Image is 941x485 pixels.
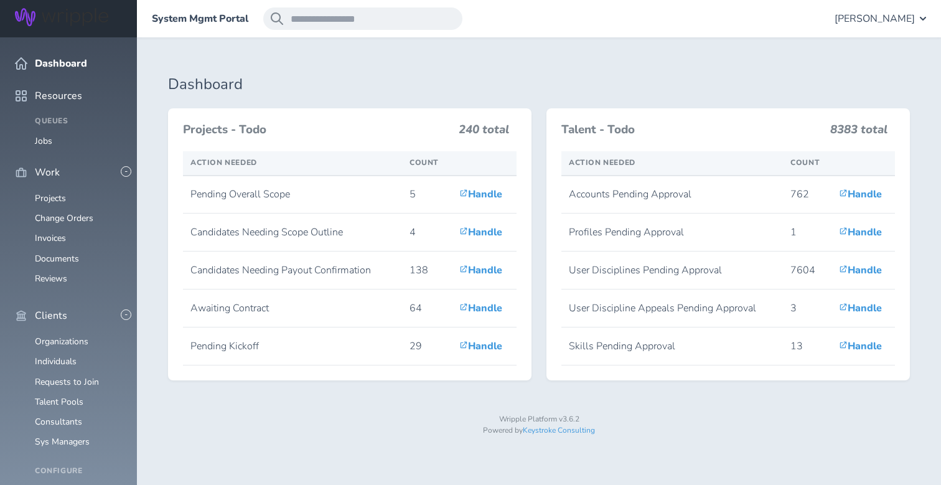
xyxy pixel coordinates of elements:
a: Handle [839,225,882,239]
h3: 240 total [459,123,509,142]
a: Handle [459,339,502,353]
h3: 8383 total [830,123,887,142]
td: 64 [402,290,452,327]
button: [PERSON_NAME] [835,7,926,30]
a: Change Orders [35,212,93,224]
span: Action Needed [190,158,257,167]
td: Candidates Needing Scope Outline [183,214,402,252]
p: Powered by [168,426,910,435]
a: Individuals [35,356,77,367]
td: Skills Pending Approval [561,327,783,365]
span: Resources [35,90,82,101]
img: Wripple [15,8,108,26]
td: 1 [783,214,831,252]
td: Pending Kickoff [183,327,402,365]
td: Awaiting Contract [183,290,402,327]
a: Handle [459,263,502,277]
td: Candidates Needing Payout Confirmation [183,252,402,290]
td: 4 [402,214,452,252]
span: Clients [35,310,67,321]
a: Handle [839,339,882,353]
h4: Queues [35,117,122,126]
td: 762 [783,176,831,214]
a: Consultants [35,416,82,428]
a: Invoices [35,232,66,244]
a: Sys Managers [35,436,90,448]
a: Handle [839,187,882,201]
a: Documents [35,253,79,265]
td: Accounts Pending Approval [561,176,783,214]
span: Dashboard [35,58,87,69]
td: 138 [402,252,452,290]
a: Jobs [35,135,52,147]
td: 7604 [783,252,831,290]
td: Profiles Pending Approval [561,214,783,252]
a: Keystroke Consulting [523,425,595,435]
a: Requests to Join [35,376,99,388]
a: Handle [459,225,502,239]
td: Pending Overall Scope [183,176,402,214]
h3: Projects - Todo [183,123,451,137]
p: Wripple Platform v3.6.2 [168,415,910,424]
a: Handle [839,301,882,315]
td: User Disciplines Pending Approval [561,252,783,290]
a: Reviews [35,273,67,285]
a: Organizations [35,336,88,347]
td: User Discipline Appeals Pending Approval [561,290,783,327]
a: Handle [459,301,502,315]
span: Action Needed [569,158,635,167]
span: Work [35,167,60,178]
h3: Talent - Todo [561,123,823,137]
span: [PERSON_NAME] [835,13,915,24]
td: 29 [402,327,452,365]
button: - [121,309,131,320]
span: Count [790,158,820,167]
a: Handle [839,263,882,277]
h4: Configure [35,467,122,476]
h1: Dashboard [168,76,910,93]
td: 5 [402,176,452,214]
button: - [121,166,131,177]
a: Handle [459,187,502,201]
td: 13 [783,327,831,365]
td: 3 [783,290,831,327]
a: Talent Pools [35,396,83,408]
a: System Mgmt Portal [152,13,248,24]
span: Count [410,158,439,167]
a: Projects [35,192,66,204]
